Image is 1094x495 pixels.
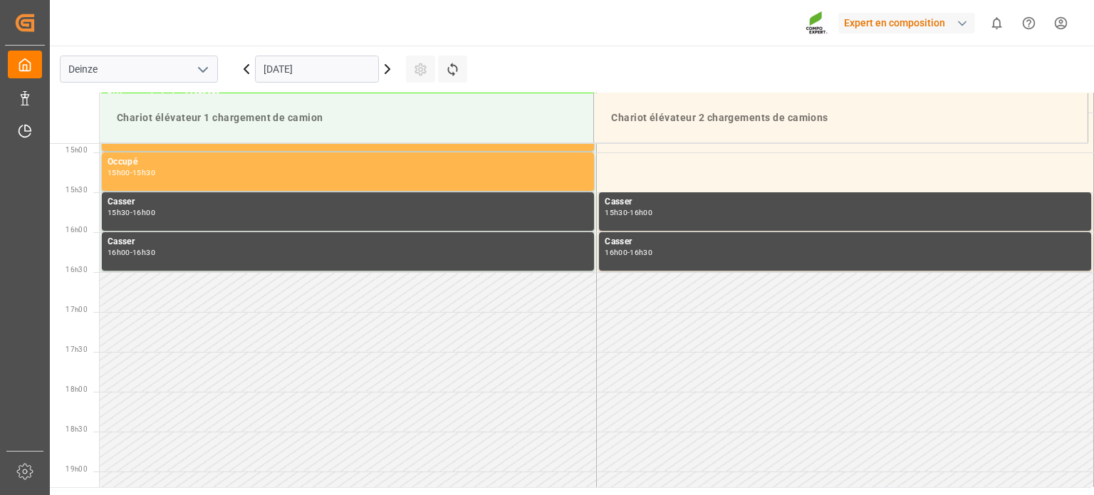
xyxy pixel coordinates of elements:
font: 19h00 [66,465,88,473]
font: 16h30 [630,248,652,257]
font: 16h00 [630,208,652,217]
font: - [130,248,132,257]
font: - [627,248,630,257]
font: 16h30 [66,266,88,273]
input: JJ.MM.AAAA [255,56,379,83]
button: ouvrir le menu [192,58,213,80]
button: Centre d'aide [1013,7,1045,39]
font: 17h00 [66,306,88,313]
input: Tapez pour rechercher/sélectionner [60,56,218,83]
font: 16h00 [66,226,88,234]
font: 15h00 [66,146,88,154]
font: 18h00 [66,385,88,393]
font: 18h30 [66,425,88,433]
font: - [627,208,630,217]
font: 15h30 [132,168,155,177]
font: 15h30 [108,208,130,217]
font: Chariot élévateur 2 chargements de camions [611,112,828,123]
font: - [130,168,132,177]
button: Expert en composition [838,9,981,36]
font: Occupé [108,157,137,167]
font: Casser [108,236,135,246]
font: Casser [605,197,632,207]
font: - [130,208,132,217]
font: 16h00 [132,208,155,217]
font: Expert en composition [844,17,945,28]
font: 15h30 [605,208,627,217]
font: 16h00 [605,248,627,257]
font: 17h30 [66,345,88,353]
font: Casser [108,197,135,207]
font: 16h00 [108,248,130,257]
font: Casser [605,236,632,246]
img: Screenshot%202023-09-29%20at%2010.02.21.png_1712312052.png [806,11,828,36]
font: 15h30 [66,186,88,194]
font: 16h30 [132,248,155,257]
font: 15h00 [108,168,130,177]
font: Chariot élévateur 1 chargement de camion [117,112,323,123]
button: afficher 0 nouvelles notifications [981,7,1013,39]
